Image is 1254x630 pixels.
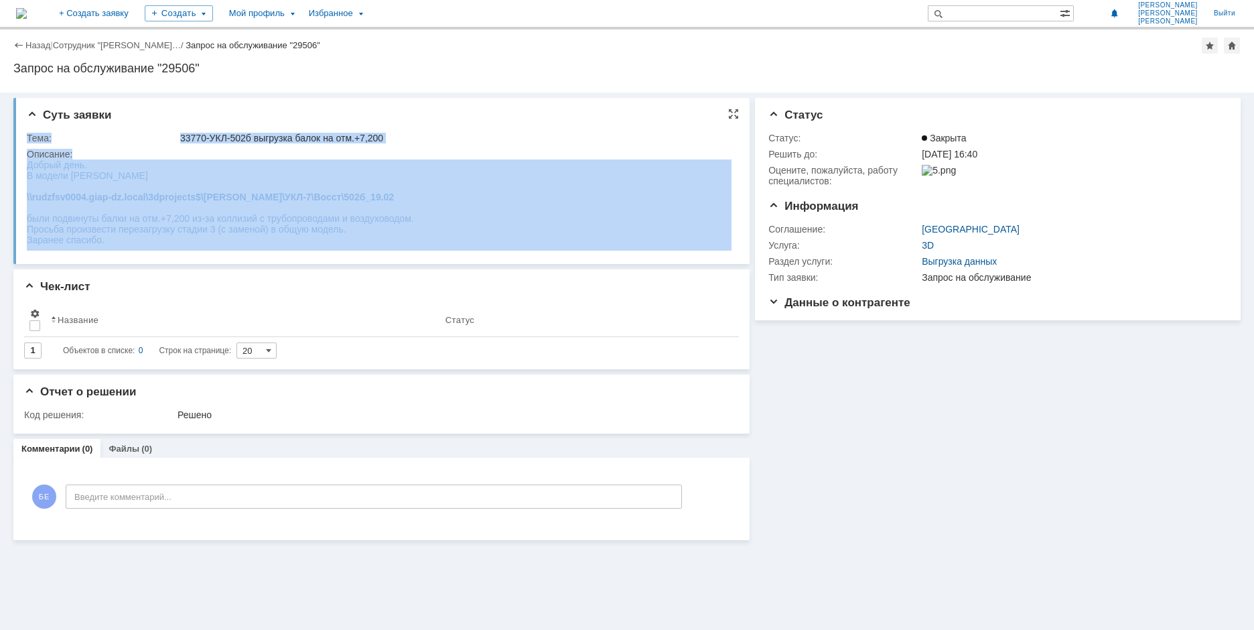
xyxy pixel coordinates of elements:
[1138,17,1198,25] span: [PERSON_NAME]
[186,40,320,50] div: Запрос на обслуживание "29506"
[180,133,729,143] div: 33770-УКЛ-502б выгрузка балок на отм.+7,200
[922,240,934,251] a: 3D
[922,133,966,143] span: Закрыта
[63,342,231,359] i: Строк на странице:
[29,308,40,319] span: Настройки
[1060,6,1073,19] span: Расширенный поиск
[25,40,50,50] a: Назад
[768,256,919,267] div: Раздел услуги:
[82,444,93,454] div: (0)
[46,303,440,337] th: Название
[178,409,729,420] div: Решено
[768,109,823,121] span: Статус
[32,485,56,509] span: БЕ
[922,165,956,176] img: 5.png
[922,149,977,160] span: [DATE] 16:40
[922,256,997,267] a: Выгрузка данных
[63,346,135,355] span: Объектов в списке:
[768,165,919,186] div: Oцените, пожалуйста, работу специалистов:
[53,40,181,50] a: Сотрудник "[PERSON_NAME]…
[24,409,175,420] div: Код решения:
[24,385,136,398] span: Отчет о решении
[141,444,152,454] div: (0)
[768,224,919,235] div: Соглашение:
[21,444,80,454] a: Комментарии
[1202,38,1218,54] div: Добавить в избранное
[1138,1,1198,9] span: [PERSON_NAME]
[16,8,27,19] img: logo
[1138,9,1198,17] span: [PERSON_NAME]
[139,342,143,359] div: 0
[922,272,1220,283] div: Запрос на обслуживание
[58,315,98,325] div: Название
[13,62,1241,75] div: Запрос на обслуживание "29506"
[768,272,919,283] div: Тип заявки:
[922,224,1020,235] a: [GEOGRAPHIC_DATA]
[768,240,919,251] div: Услуга:
[1224,38,1240,54] div: Сделать домашней страницей
[27,149,732,160] div: Описание:
[53,40,186,50] div: /
[440,303,728,337] th: Статус
[445,315,474,325] div: Статус
[50,40,52,50] div: |
[27,109,111,121] span: Суть заявки
[16,8,27,19] a: Перейти на домашнюю страницу
[27,133,178,143] div: Тема:
[768,296,910,309] span: Данные о контрагенте
[768,149,919,160] div: Решить до:
[768,200,858,212] span: Информация
[109,444,139,454] a: Файлы
[145,5,213,21] div: Создать
[24,280,90,293] span: Чек-лист
[768,133,919,143] div: Статус:
[728,109,739,119] div: На всю страницу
